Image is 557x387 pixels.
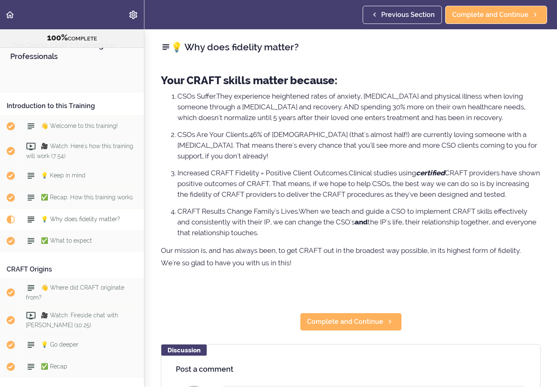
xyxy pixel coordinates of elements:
[177,91,540,123] li: They experience heightened rates of anxiety, [MEDICAL_DATA] and physical illness when loving some...
[177,130,249,139] span: CSOs Are Your Clients.
[161,345,207,356] div: Discussion
[161,74,338,87] strong: Your CRAFT skills matter because:
[363,6,442,24] a: Previous Section
[452,10,529,20] span: Complete and Continue
[10,33,134,43] div: COMPLETE
[161,244,540,269] p: Our mission is, and has always been, to get CRAFT out in the broadest way possible, in its highes...
[26,143,133,159] span: 🎥 Watch: Here's how this training will work (7:54)
[416,169,445,177] em: certified
[177,168,540,200] li: Clinical studies using CRAFT providers have shown positive outcomes of CRAFT. That means, if we h...
[300,313,402,331] a: Complete and Continue
[41,194,133,201] span: ✅ Recap: How this training works
[355,218,368,226] strong: and
[445,6,547,24] a: Complete and Continue
[47,33,68,42] span: 100%
[41,172,85,179] span: 💡 Keep in mind
[307,317,383,327] span: Complete and Continue
[177,129,540,161] li: 46% of [DEMOGRAPHIC_DATA] (that's almost half!) are currently loving someone with a [MEDICAL_DATA...
[381,10,435,20] span: Previous Section
[176,365,526,373] h4: Post a comment
[5,10,15,20] svg: Back to course curriculum
[41,123,118,129] span: 👋 Welcome to this training!
[177,207,299,215] span: CRAFT Results Change Family's Lives.
[41,363,67,370] span: ✅ Recap
[41,237,92,244] span: ✅ What to expect
[177,92,216,100] span: CSOs Suffer.
[26,284,124,300] span: 👋 Where did CRAFT originate from?
[177,206,540,238] li: When we teach and guide a CSO to implement CRAFT skills effectively and consistently with their I...
[26,312,118,328] span: 🎥 Watch: Fireside chat with [PERSON_NAME] (10:25)
[177,169,349,177] span: Increased CRAFT Fidelity = Positive Client Outcomes.
[161,40,540,54] h2: 💡 Why does fidelity matter?
[41,341,78,348] span: 💡 Go deeper
[128,10,138,20] svg: Settings Menu
[41,216,120,222] span: 💡 Why does fidelity matter?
